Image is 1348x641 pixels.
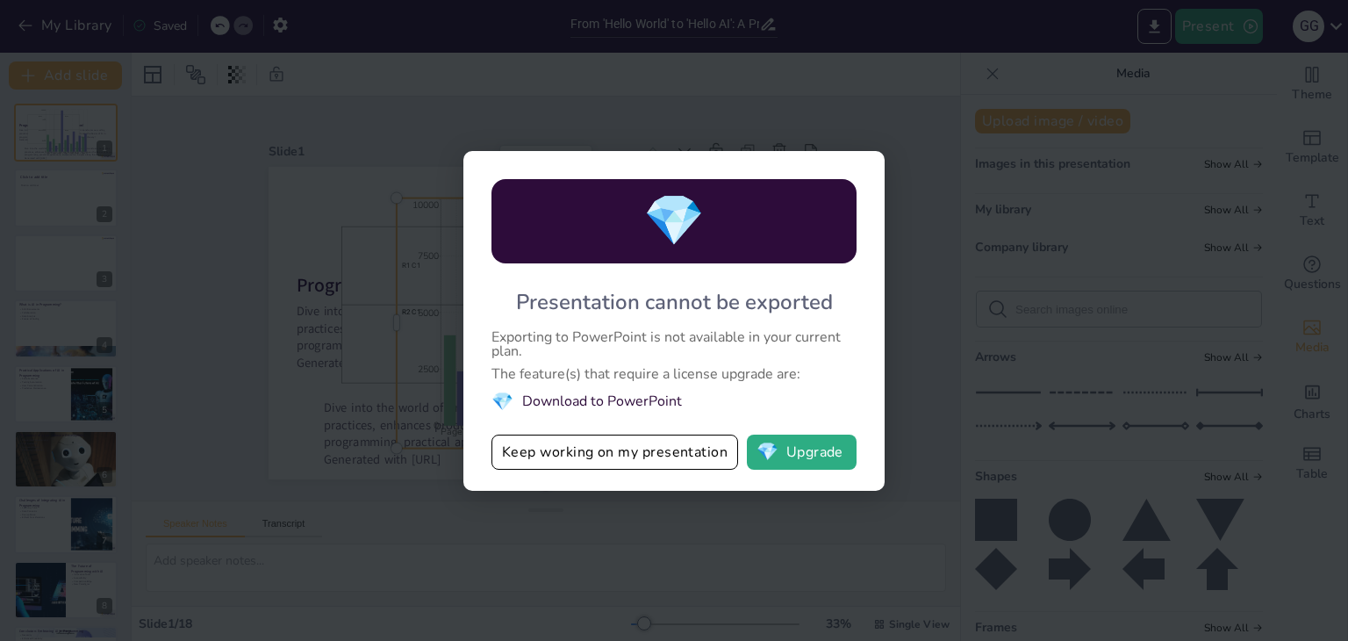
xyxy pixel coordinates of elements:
[643,187,705,255] span: diamond
[491,435,738,470] button: Keep working on my presentation
[491,330,857,358] div: Exporting to PowerPoint is not available in your current plan.
[491,390,857,414] li: Download to PowerPoint
[756,443,778,461] span: diamond
[491,390,513,414] span: diamond
[516,288,833,316] div: Presentation cannot be exported
[491,367,857,381] div: The feature(s) that require a license upgrade are:
[747,435,857,470] button: diamondUpgrade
